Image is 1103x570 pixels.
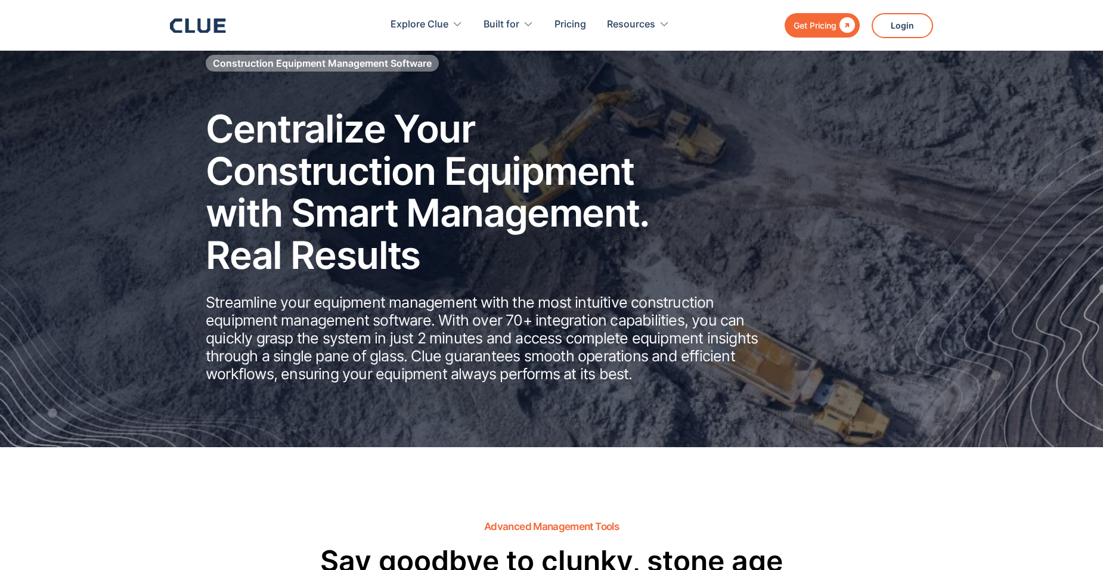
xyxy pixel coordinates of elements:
div: Resources [607,6,655,44]
div: Explore Clue [391,6,448,44]
a: Get Pricing [785,13,860,38]
div: Built for [484,6,534,44]
p: Streamline your equipment management with the most intuitive construction equipment management so... [206,293,772,383]
h1: Construction Equipment Management Software [213,57,432,70]
h2: Advanced Management Tools [484,521,619,532]
div: Built for [484,6,519,44]
div: Resources [607,6,670,44]
a: Pricing [554,6,586,44]
div:  [836,18,855,33]
img: Construction fleet management software [839,94,1103,447]
div: Get Pricing [794,18,836,33]
h2: Centralize Your Construction Equipment with Smart Management. Real Results [206,108,683,276]
a: Login [872,13,933,38]
div: Explore Clue [391,6,463,44]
